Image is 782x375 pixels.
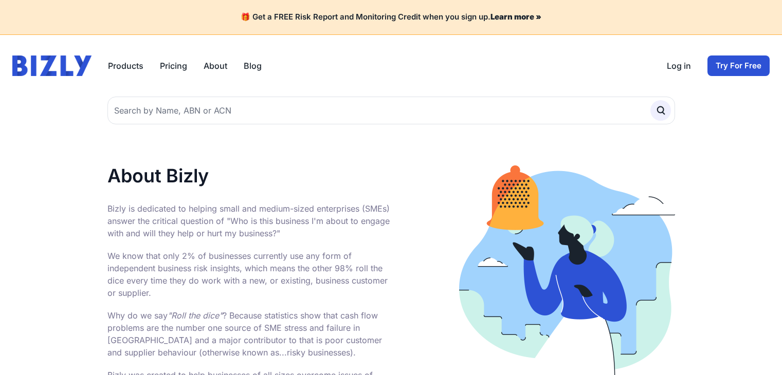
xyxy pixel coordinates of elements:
[204,60,227,72] a: About
[107,97,675,124] input: Search by Name, ABN or ACN
[707,55,770,76] a: Try For Free
[160,60,187,72] a: Pricing
[108,60,143,72] button: Products
[168,310,223,321] i: "Roll the dice"
[667,60,691,72] a: Log in
[107,165,391,186] h1: About Bizly
[490,12,541,22] a: Learn more »
[244,60,262,72] a: Blog
[107,309,391,359] p: Why do we say ? Because statistics show that cash flow problems are the number one source of SME ...
[107,202,391,239] p: Bizly is dedicated to helping small and medium-sized enterprises (SMEs) answer the critical quest...
[12,12,770,22] h4: 🎁 Get a FREE Risk Report and Monitoring Credit when you sign up.
[107,250,391,299] p: We know that only 2% of businesses currently use any form of independent business risk insights, ...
